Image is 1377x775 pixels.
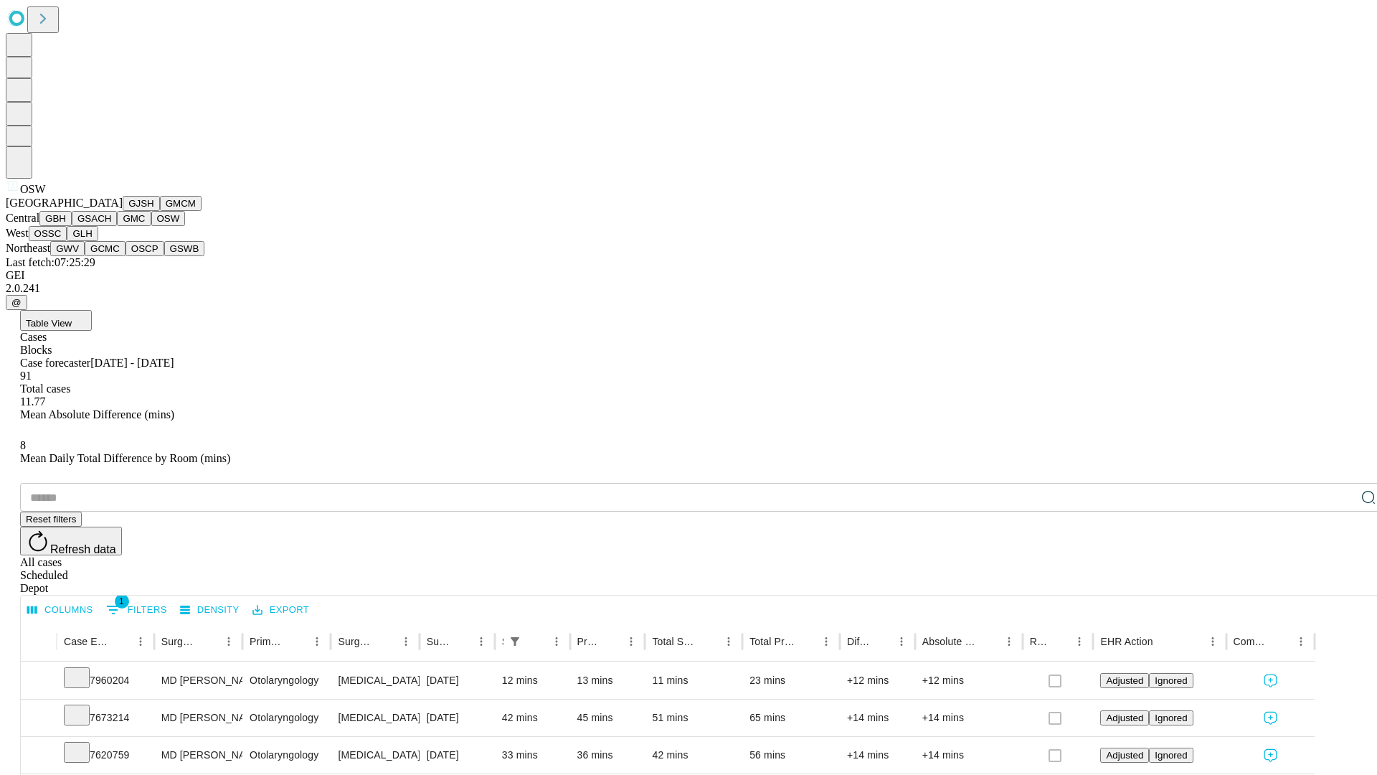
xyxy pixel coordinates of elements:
[427,662,488,699] div: [DATE]
[117,211,151,226] button: GMC
[376,631,396,652] button: Sort
[6,256,95,268] span: Last fetch: 07:25:29
[64,737,147,774] div: 7620759
[20,370,32,382] span: 91
[39,211,72,226] button: GBH
[20,382,70,395] span: Total cases
[979,631,999,652] button: Sort
[151,211,186,226] button: OSW
[1100,748,1149,763] button: Adjusted
[160,196,202,211] button: GMCM
[505,631,525,652] div: 1 active filter
[601,631,621,652] button: Sort
[20,439,26,451] span: 8
[699,631,719,652] button: Sort
[6,282,1371,295] div: 2.0.241
[50,543,116,555] span: Refresh data
[1234,636,1269,647] div: Comments
[20,357,90,369] span: Case forecaster
[1106,675,1143,686] span: Adjusted
[110,631,131,652] button: Sort
[502,662,563,699] div: 12 mins
[749,636,795,647] div: Total Predicted Duration
[1155,713,1187,723] span: Ignored
[176,599,243,621] button: Density
[1155,675,1187,686] span: Ignored
[922,636,978,647] div: Absolute Difference
[67,226,98,241] button: GLH
[546,631,567,652] button: Menu
[796,631,816,652] button: Sort
[250,737,323,774] div: Otolaryngology
[6,227,29,239] span: West
[471,631,491,652] button: Menu
[1100,636,1153,647] div: EHR Action
[396,631,416,652] button: Menu
[502,700,563,736] div: 42 mins
[20,452,230,464] span: Mean Daily Total Difference by Room (mins)
[250,636,285,647] div: Primary Service
[164,241,205,256] button: GSWB
[1030,636,1049,647] div: Resolved in EHR
[24,599,97,621] button: Select columns
[199,631,219,652] button: Sort
[1069,631,1089,652] button: Menu
[72,211,117,226] button: GSACH
[502,737,563,774] div: 33 mins
[749,737,833,774] div: 56 mins
[891,631,912,652] button: Menu
[577,737,638,774] div: 36 mins
[11,297,22,308] span: @
[28,706,49,731] button: Expand
[6,212,39,224] span: Central
[20,527,122,555] button: Refresh data
[577,636,600,647] div: Predicted In Room Duration
[115,594,129,609] span: 1
[85,241,126,256] button: GCMC
[219,631,239,652] button: Menu
[749,662,833,699] div: 23 mins
[427,737,488,774] div: [DATE]
[1155,750,1187,761] span: Ignored
[847,636,870,647] div: Difference
[1106,713,1143,723] span: Adjusted
[922,700,1016,736] div: +14 mins
[28,669,49,694] button: Expand
[26,514,76,525] span: Reset filters
[250,662,323,699] div: Otolaryngology
[161,700,235,736] div: MD [PERSON_NAME] [PERSON_NAME]
[6,197,123,209] span: [GEOGRAPHIC_DATA]
[999,631,1019,652] button: Menu
[427,700,488,736] div: [DATE]
[307,631,327,652] button: Menu
[161,737,235,774] div: MD [PERSON_NAME] [PERSON_NAME]
[249,599,313,621] button: Export
[847,700,908,736] div: +14 mins
[161,662,235,699] div: MD [PERSON_NAME] [PERSON_NAME]
[1100,710,1149,725] button: Adjusted
[26,318,72,329] span: Table View
[20,310,92,331] button: Table View
[847,662,908,699] div: +12 mins
[28,743,49,769] button: Expand
[287,631,307,652] button: Sort
[871,631,891,652] button: Sort
[526,631,546,652] button: Sort
[20,395,45,408] span: 11.77
[90,357,174,369] span: [DATE] - [DATE]
[338,636,374,647] div: Surgery Name
[123,196,160,211] button: GJSH
[922,737,1016,774] div: +14 mins
[338,700,412,736] div: [MEDICAL_DATA] UNDER AGE [DEMOGRAPHIC_DATA]
[6,295,27,310] button: @
[1155,631,1175,652] button: Sort
[719,631,739,652] button: Menu
[1271,631,1291,652] button: Sort
[338,737,412,774] div: [MEDICAL_DATA] INSERTION TUBE [MEDICAL_DATA]
[131,631,151,652] button: Menu
[20,512,82,527] button: Reset filters
[1149,710,1193,725] button: Ignored
[652,737,735,774] div: 42 mins
[50,241,85,256] button: GWV
[20,408,174,421] span: Mean Absolute Difference (mins)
